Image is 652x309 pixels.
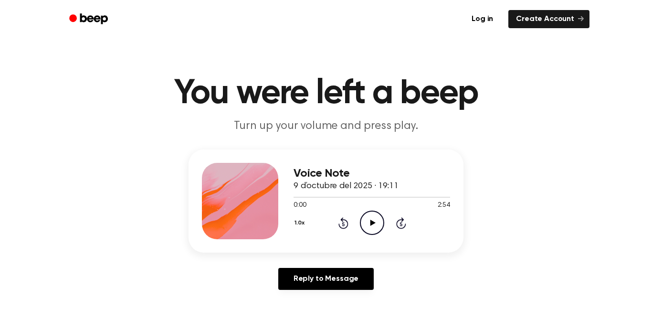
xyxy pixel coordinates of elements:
[294,215,308,231] button: 1.0x
[508,10,589,28] a: Create Account
[462,8,503,30] a: Log in
[294,201,306,211] span: 0:00
[294,167,450,180] h3: Voice Note
[82,76,570,111] h1: You were left a beep
[143,118,509,134] p: Turn up your volume and press play.
[294,182,399,191] span: 9 d’octubre del 2025 · 19:11
[278,268,374,290] a: Reply to Message
[63,10,116,29] a: Beep
[438,201,450,211] span: 2:54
